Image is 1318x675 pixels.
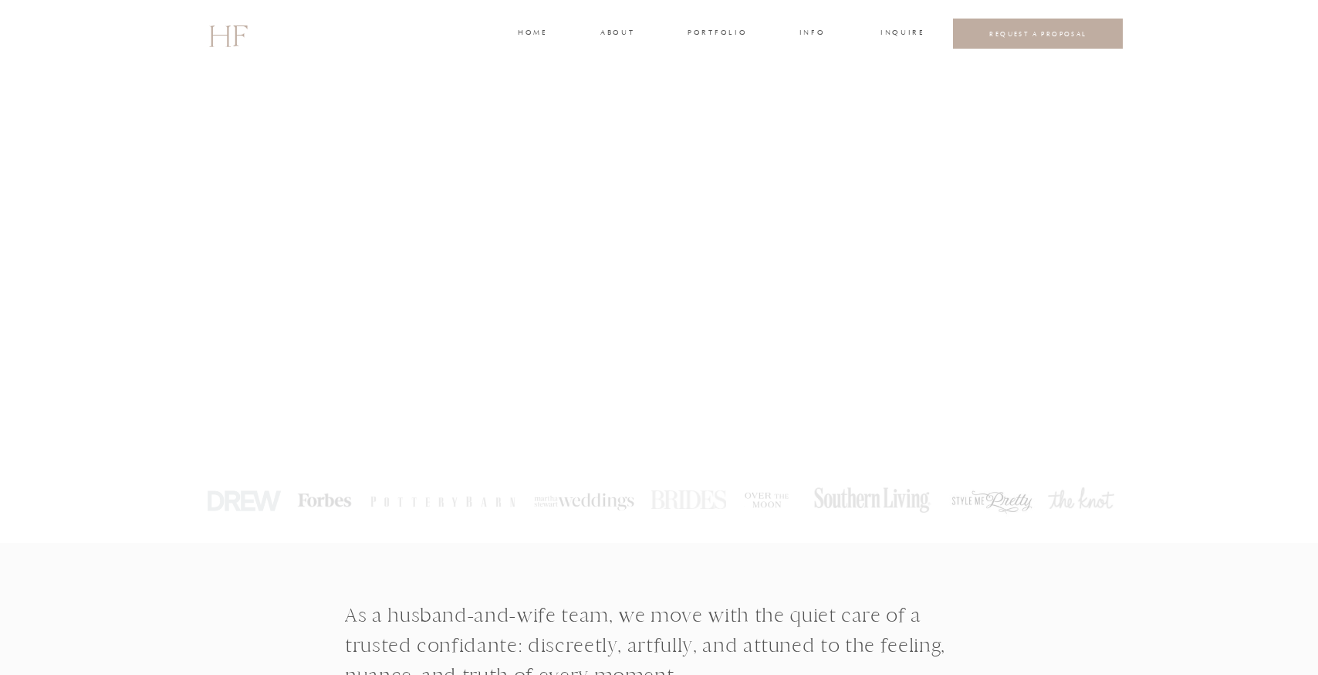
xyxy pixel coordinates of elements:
[965,29,1111,38] a: REQUEST A PROPOSAL
[880,27,922,41] a: INQUIRE
[208,12,247,56] a: HF
[600,27,633,41] a: about
[518,27,546,41] a: home
[798,27,826,41] a: INFO
[688,27,745,41] a: portfolio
